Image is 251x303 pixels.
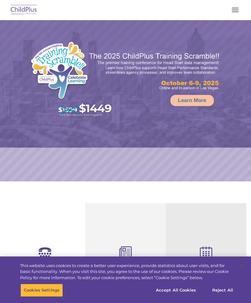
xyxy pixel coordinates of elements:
a: Learn More [170,95,214,106]
button: Cookies Settings [20,284,63,297]
div: This website uses cookies to create a better user experience, provide statistics about user visit... [20,263,234,281]
button: Reject All [203,284,242,297]
button: Accept All Cookies [152,284,199,297]
button: Close [234,260,248,273]
img: ChildPlus by Procare Solutions [9,3,38,17]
